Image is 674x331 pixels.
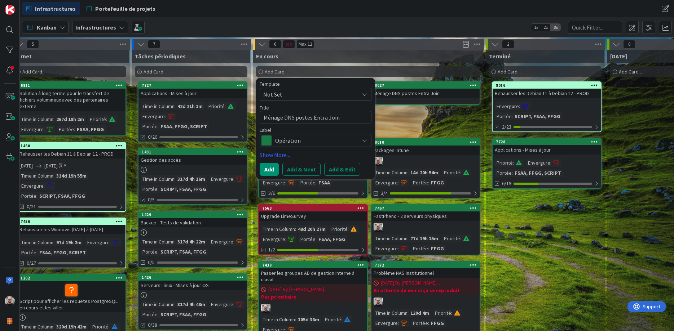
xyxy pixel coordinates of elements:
div: FSAA, FFGG, SCRIPT [38,249,88,256]
div: 8016Rehausser les Debian 11 à Debian 12 - PROD [493,82,601,98]
span: : [106,115,107,123]
div: FSAA, FFGG [317,235,347,243]
div: Priorité [442,169,460,176]
span: 5 [27,40,39,49]
span: : [158,185,159,193]
div: FFGG [429,245,446,252]
span: Portefeuille de projets [95,4,155,13]
div: FFGG [429,319,446,327]
span: 0/5 [148,196,155,203]
div: Portée [299,235,316,243]
div: 7728 [496,139,601,144]
div: Rehausser les Debian 11 à Debian 12 - PROD [493,89,601,98]
a: 1426Serveurs Linux - Mises à jour OSTime in Column:317d 4h 48mEnvergure:Portée:SCRIPT, FSAA, FFGG... [138,273,247,330]
a: 1460Rehausser les Debian 11 à Debian 12 - PROD[DATE][DATE]YTime in Column:314d 19h 55mEnvergure:P... [17,142,126,212]
div: 1202 [17,275,125,281]
div: Rehausser les Debian 11 à Debian 12 - PROD [17,149,125,158]
div: 1431 [142,149,247,155]
div: 7372 [375,263,480,268]
img: avatar [5,316,15,326]
span: 1x [531,24,541,31]
div: 317d 4h 48m [176,300,207,308]
span: Kanban [37,23,57,32]
a: Infrastructures [22,2,80,15]
span: : [398,245,399,252]
span: : [53,323,54,331]
div: Priorité [495,159,513,167]
div: 97d 19h 2m [54,238,83,246]
a: 1431Gestion des accèsTime in Column:317d 4h 16mEnvergure:Portée:SCRIPT, FSAA, FFGG0/5 [138,148,247,205]
div: 1431 [138,149,247,155]
div: 14d 20h 54m [409,169,440,176]
span: : [44,182,45,190]
span: Opération [275,135,355,146]
div: Solution à long terme pour le transfert de fichiers volumineux avec des partenaires externe [17,89,125,111]
a: 7727Applications - Mises à jourTime in Column:42d 21h 1mPriorité:Envergure:Portée:FSAA, FFGG, SCR... [138,81,247,142]
div: 7456 [21,219,125,224]
div: 7456Rehausser les Windows [DATE] à [DATE] [17,218,125,234]
div: Gestion des accès [138,155,247,165]
div: Portée [411,319,428,327]
label: Title [260,104,269,111]
span: 3x [551,24,560,31]
div: Envergure [19,182,44,190]
span: 0/21 [27,203,36,210]
div: Max 12 [299,43,312,46]
div: FSAA, FFGG, SCRIPT [159,122,209,130]
div: Envergure [85,238,110,246]
div: 8010 [375,140,480,145]
div: Portée [411,179,428,187]
span: 2x [541,24,551,31]
div: 8027 [375,83,480,88]
div: 8027Ménage DNS postes Entra Join [371,82,480,98]
div: SCRIPT, FSAA, FFGG [513,112,562,120]
div: 7467FastPheno - 2 serveurs physiques [371,205,480,221]
span: 0/5 [148,259,155,266]
span: : [550,159,551,167]
div: 8010Packages Intune [371,139,480,155]
div: Rehausser les Windows [DATE] à [DATE] [17,225,125,234]
div: 1460 [17,143,125,149]
span: 6 [269,40,281,49]
div: 7467 [375,206,480,211]
span: Add Card... [265,68,288,75]
span: Template [260,81,280,86]
div: Problème NAS institutionnel [371,268,480,278]
div: 7563 [259,205,367,211]
span: : [225,102,226,110]
div: 42d 21h 1m [176,102,204,110]
span: : [451,309,452,317]
div: 120d 4m [409,309,431,317]
span: : [408,169,409,176]
span: : [53,172,54,180]
div: 1429 [142,212,247,217]
span: Label [260,128,271,133]
span: [DATE] By [PERSON_NAME]... [268,286,327,293]
span: En cours [256,53,278,60]
div: Envergure [374,179,398,187]
div: 7727Applications - Mises à jour [138,82,247,98]
span: 0/38 [148,321,157,329]
div: RF [371,157,480,166]
div: Portée [19,249,36,256]
div: 6811Solution à long terme pour le transfert de fichiers volumineux avec des partenaires externe [17,82,125,111]
div: Backup - Tests de validation [138,218,247,227]
div: Time in Column [19,238,53,246]
div: Portée [141,122,158,130]
span: : [348,225,349,233]
div: Packages Intune [371,146,480,155]
div: Ménage DNS postes Entra Join [371,89,480,98]
div: 317d 4h 22m [176,238,207,246]
div: 8027 [371,82,480,89]
span: : [53,115,54,123]
span: : [295,225,296,233]
div: Envergure [19,125,44,133]
span: : [74,125,75,133]
span: : [285,235,286,243]
span: Infrastructures [35,4,76,13]
span: : [175,238,176,246]
div: 1460Rehausser les Debian 11 à Debian 12 - PROD [17,143,125,158]
div: Envergure [209,238,233,246]
span: Add Card... [498,68,521,75]
span: Add Card... [619,68,642,75]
